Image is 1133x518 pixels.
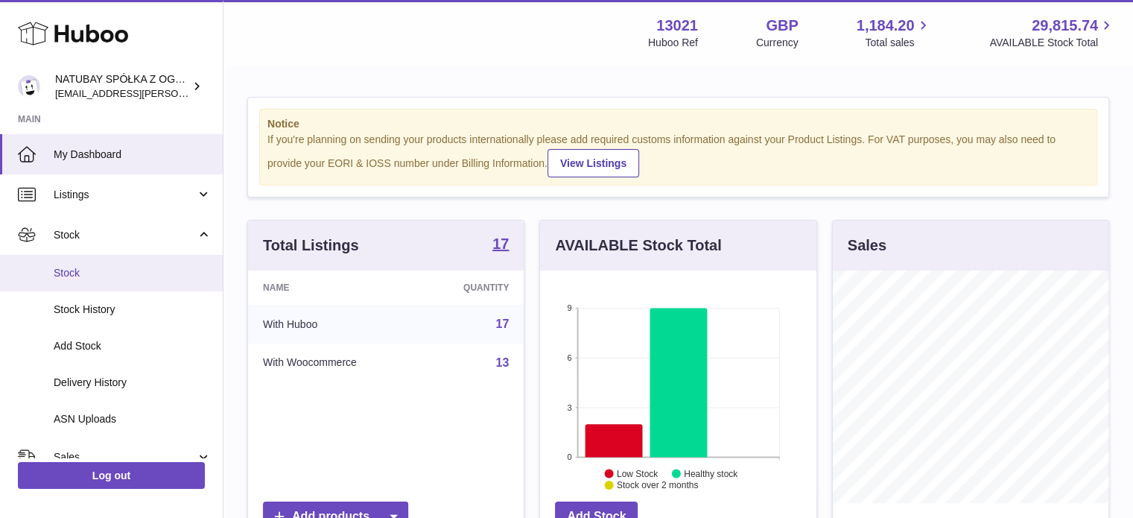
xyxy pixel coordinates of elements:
[857,16,915,36] span: 1,184.20
[54,266,212,280] span: Stock
[248,271,419,305] th: Name
[848,236,886,256] h3: Sales
[568,303,572,312] text: 9
[548,149,639,177] a: View Listings
[267,117,1089,131] strong: Notice
[54,148,212,162] span: My Dashboard
[568,353,572,362] text: 6
[568,402,572,411] text: 3
[54,376,212,390] span: Delivery History
[54,339,212,353] span: Add Stock
[865,36,931,50] span: Total sales
[18,75,40,98] img: kacper.antkowski@natubay.pl
[766,16,798,36] strong: GBP
[54,188,196,202] span: Listings
[555,236,721,256] h3: AVAILABLE Stock Total
[656,16,698,36] strong: 13021
[989,16,1115,50] a: 29,815.74 AVAILABLE Stock Total
[496,356,510,369] a: 13
[55,87,299,99] span: [EMAIL_ADDRESS][PERSON_NAME][DOMAIN_NAME]
[568,452,572,461] text: 0
[756,36,799,50] div: Currency
[1032,16,1098,36] span: 29,815.74
[54,303,212,317] span: Stock History
[617,480,698,490] text: Stock over 2 months
[55,72,189,101] div: NATUBAY SPÓŁKA Z OGRANICZONĄ ODPOWIEDZIALNOŚCIĄ
[54,450,196,464] span: Sales
[496,318,510,330] a: 17
[248,305,419,344] td: With Huboo
[857,16,932,50] a: 1,184.20 Total sales
[492,236,509,251] strong: 17
[18,462,205,489] a: Log out
[419,271,524,305] th: Quantity
[648,36,698,50] div: Huboo Ref
[54,228,196,242] span: Stock
[492,236,509,254] a: 17
[267,133,1089,177] div: If you're planning on sending your products internationally please add required customs informati...
[263,236,359,256] h3: Total Listings
[617,468,658,478] text: Low Stock
[54,412,212,426] span: ASN Uploads
[989,36,1115,50] span: AVAILABLE Stock Total
[248,344,419,382] td: With Woocommerce
[684,468,738,478] text: Healthy stock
